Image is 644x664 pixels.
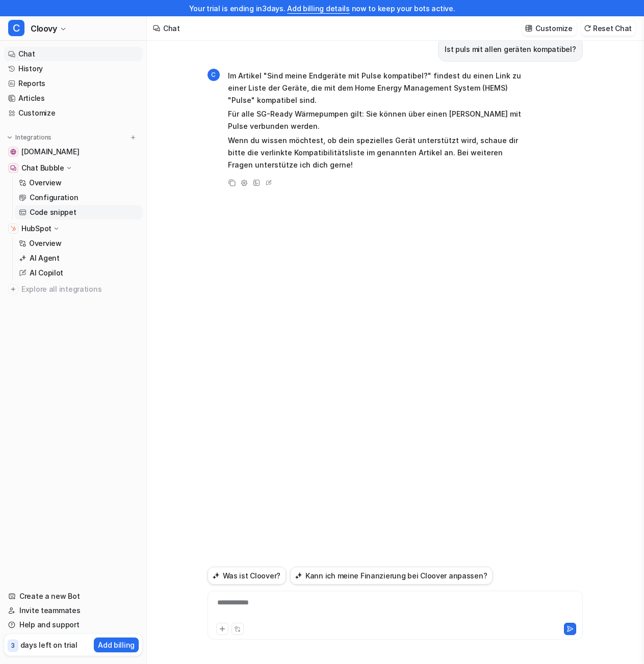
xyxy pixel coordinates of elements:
[163,23,180,34] div: Chat
[29,178,62,188] p: Overview
[4,145,142,159] a: help.cloover.co[DOMAIN_NAME]
[4,282,142,296] a: Explore all integrations
[10,165,16,171] img: Chat Bubble
[4,132,55,143] button: Integrations
[15,190,142,205] a: Configuration
[535,23,572,34] p: Customize
[584,24,591,32] img: reset
[31,21,57,36] span: Cloovy
[15,251,142,265] a: AI Agent
[228,134,526,171] p: Wenn du wissen möchtest, ob dein spezielles Gerät unterstützt wird, schaue dir bitte die verlinkt...
[4,618,142,632] a: Help and support
[525,24,532,32] img: customize
[208,567,287,585] button: Was ist Cloover?
[290,567,493,585] button: Kann ich meine Finanzierung bei Cloover anpassen?
[4,603,142,618] a: Invite teammates
[21,224,51,234] p: HubSpot
[20,640,78,650] p: days left on trial
[29,238,62,248] p: Overview
[228,70,526,106] p: Im Artikel "Sind meine Endgeräte mit Pulse kompatibel?" findest du einen Link zu einer Liste der ...
[4,106,142,120] a: Customize
[15,205,142,219] a: Code snippet
[94,638,139,652] button: Add billing
[445,43,576,56] p: Ist puls mit allen geräten kompatibel?
[21,281,138,297] span: Explore all integrations
[287,4,350,13] a: Add billing details
[4,91,142,105] a: Articles
[15,266,142,280] a: AI Copilot
[208,69,220,81] span: C
[15,133,51,142] p: Integrations
[8,284,18,294] img: explore all integrations
[30,207,76,217] p: Code snippet
[10,226,16,232] img: HubSpot
[4,589,142,603] a: Create a new Bot
[10,149,16,155] img: help.cloover.co
[15,176,142,190] a: Overview
[15,236,142,251] a: Overview
[4,62,142,76] a: History
[522,21,576,36] button: Customize
[8,20,24,36] span: C
[30,268,63,278] p: AI Copilot
[581,21,636,36] button: Reset Chat
[30,192,78,203] p: Configuration
[98,640,135,650] p: Add billing
[4,76,142,91] a: Reports
[30,253,60,263] p: AI Agent
[4,47,142,61] a: Chat
[228,108,526,132] p: Für alle SG-Ready Wärmepumpen gilt: Sie können über einen [PERSON_NAME] mit Pulse verbunden werden.
[130,134,137,141] img: menu_add.svg
[21,147,79,157] span: [DOMAIN_NAME]
[6,134,13,141] img: expand menu
[11,641,15,650] p: 3
[21,163,64,173] p: Chat Bubble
